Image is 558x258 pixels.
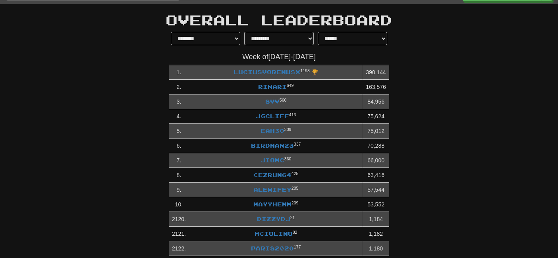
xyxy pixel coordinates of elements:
sup: Level 209 [292,200,299,205]
a: MAYYHEMM [253,201,292,208]
h4: Week of [DATE] - [DATE] [169,53,389,61]
td: 2120 . [169,212,189,227]
sup: Level 413 [289,112,296,117]
a: alewifey [253,186,292,193]
span: 🏆 [311,69,318,75]
td: 7 . [169,153,189,168]
td: 2122 . [169,241,189,256]
td: 2121 . [169,227,189,241]
td: 390,144 [363,65,389,80]
td: 5 . [169,124,189,139]
sup: Level 177 [294,245,301,249]
td: 1,180 [363,241,389,256]
td: 2 . [169,80,189,94]
sup: Level 309 [284,127,292,132]
a: paris2020 [251,245,294,252]
td: 66,000 [363,153,389,168]
a: DizzyDJ [257,216,290,222]
td: 3 . [169,94,189,109]
a: LuciusVorenusX [234,69,301,75]
td: 10 . [169,197,189,212]
a: JioMc [261,157,284,164]
td: 63,416 [363,168,389,183]
td: 1,184 [363,212,389,227]
sup: Level 337 [294,142,301,146]
td: 6 . [169,139,189,153]
td: 1 . [169,65,189,80]
a: mciolino [255,230,293,237]
sup: Level 205 [292,186,299,191]
td: 57,544 [363,183,389,197]
td: 53,552 [363,197,389,212]
sup: Level 21 [290,215,295,220]
sup: Level 425 [292,171,299,176]
a: EAH30 [261,127,284,134]
td: 1,182 [363,227,389,241]
sup: Level 1198 [301,68,310,73]
td: 9 . [169,183,189,197]
td: 70,288 [363,139,389,153]
td: 75,624 [363,109,389,124]
a: birdman23 [251,142,294,149]
td: 8 . [169,168,189,183]
td: 75,012 [363,124,389,139]
sup: Level 82 [293,230,297,235]
a: Cezrun64 [253,171,292,178]
td: 84,956 [363,94,389,109]
a: svv [265,98,280,105]
a: Jgcliff [256,113,289,119]
td: 163,576 [363,80,389,94]
h1: Overall Leaderboard [53,12,506,28]
sup: Level 560 [280,98,287,102]
sup: Level 649 [287,83,294,88]
sup: Level 360 [284,156,292,161]
td: 4 . [169,109,189,124]
a: Rinari [258,83,287,90]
